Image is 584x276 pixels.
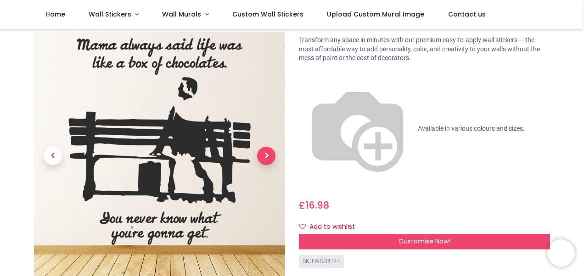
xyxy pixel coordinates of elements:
[45,10,65,19] span: Home
[299,223,306,230] i: Add to wishlist
[232,10,303,19] span: Custom Wall Stickers
[162,10,201,19] span: Wall Murals
[418,125,525,132] span: Available in various colours and sizes.
[305,199,329,212] span: 16.98
[327,10,424,19] span: Upload Custom Mural Image
[299,255,344,268] div: SKU: WS-34144
[299,219,363,235] button: Add to wishlistAdd to wishlist
[299,36,550,63] p: Transform any space in minutes with our premium easy-to-apply wall stickers — the most affordable...
[44,147,62,165] span: Previous
[547,239,575,267] iframe: Brevo live chat
[448,10,486,19] span: Contact us
[247,69,285,243] a: Next
[299,199,329,212] span: £
[89,10,131,19] span: Wall Stickers
[399,237,450,246] span: Customise Now!
[34,69,72,243] a: Previous
[257,147,275,165] span: Next
[299,70,416,188] img: color-wheel.png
